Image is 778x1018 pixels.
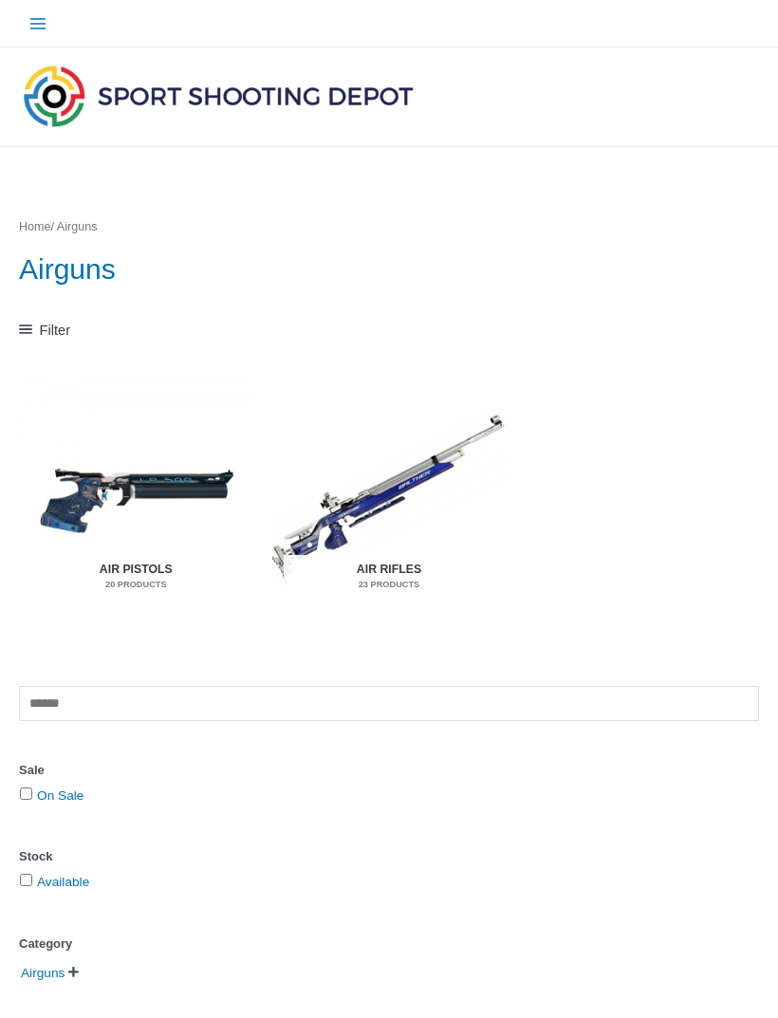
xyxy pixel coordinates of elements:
a: Visit product category Air Pistols [19,377,253,621]
img: Air Rifles [272,377,507,621]
h2: Air Pistols [30,555,241,600]
nav: Breadcrumb [19,216,759,238]
input: On Sale [20,787,32,800]
input: Available [20,874,32,886]
a: Available [37,875,89,889]
a: Airguns [19,965,66,979]
button: Main menu toggle [19,5,56,42]
a: Visit product category Air Rifles [272,377,507,621]
h2: Air Rifles [284,555,494,600]
h1: Airguns [19,250,759,289]
a: Filter [19,318,70,343]
img: Sport Shooting Depot [19,61,417,131]
div: Stock [19,844,759,869]
span:  [68,966,79,978]
span: Filter [40,318,71,343]
img: Air Pistols [19,377,253,621]
mark: 23 Products [284,579,494,592]
a: Home [19,220,51,233]
span: Airguns [19,958,66,988]
div: Sale [19,758,759,783]
mark: 20 Products [30,579,241,592]
div: Category [19,932,759,956]
a: On Sale [37,788,83,803]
